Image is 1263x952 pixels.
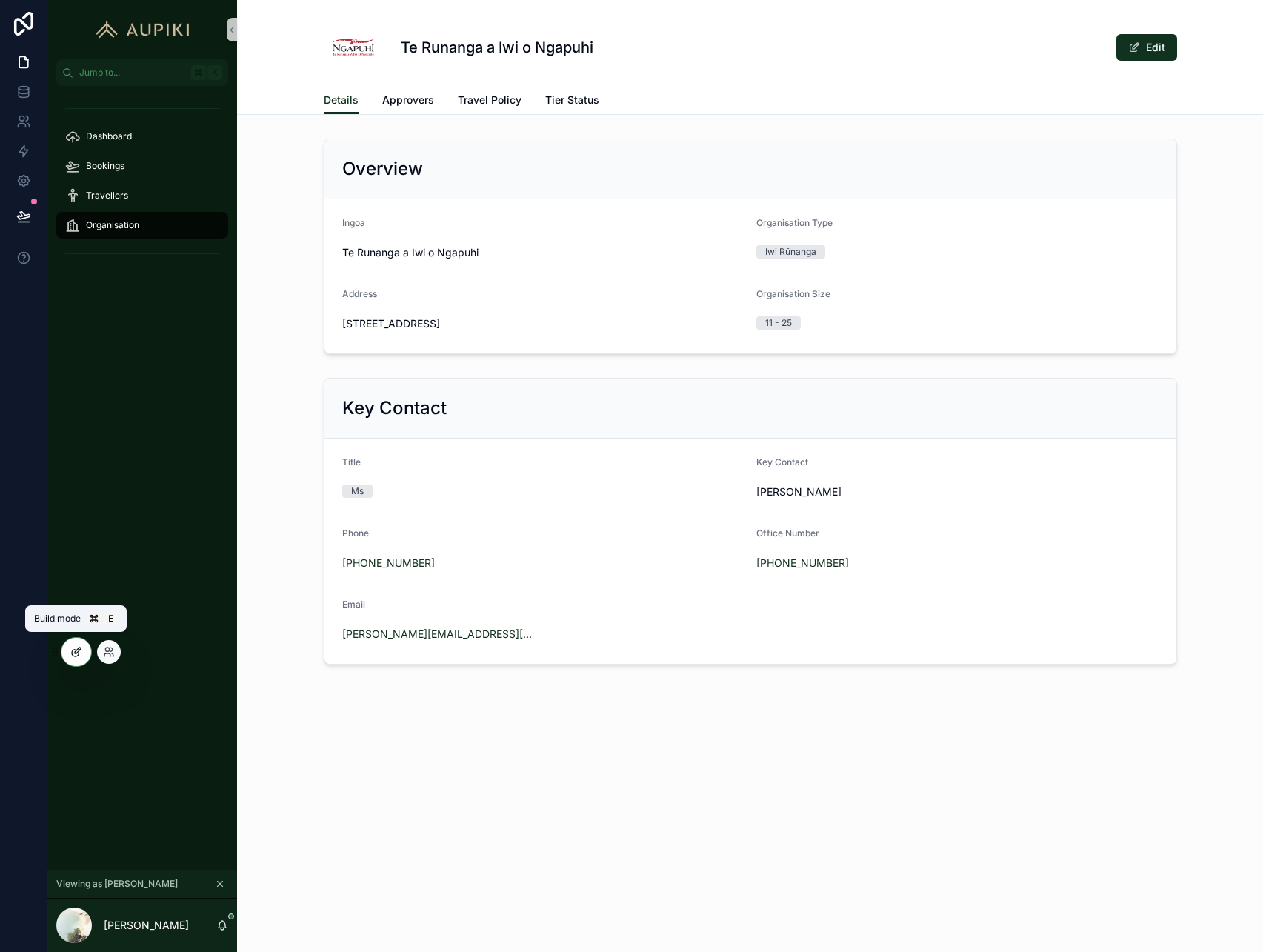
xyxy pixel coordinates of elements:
h2: Key Contact [342,396,447,420]
span: Organisation [86,219,139,231]
span: Dashboard [86,130,132,142]
span: Bookings [86,160,124,172]
span: Travellers [86,190,128,202]
span: Tier Status [545,93,599,107]
div: Iwi Rūnanga [765,245,816,259]
span: Travel Policy [458,93,521,107]
a: Details [324,87,359,115]
a: [PHONE_NUMBER] [342,556,435,570]
a: Tier Status [545,87,599,116]
span: [STREET_ADDRESS] [342,316,744,331]
button: Jump to...K [56,59,228,86]
span: Organisation Size [756,288,830,299]
a: Bookings [56,153,228,179]
a: Travellers [56,182,228,209]
div: 11 - 25 [765,316,792,330]
span: Build mode [34,613,81,625]
button: Edit [1116,34,1177,61]
span: [PERSON_NAME] [756,485,1159,499]
a: [PHONE_NUMBER] [756,556,849,570]
span: Viewing as [PERSON_NAME] [56,878,178,890]
a: Approvers [382,87,434,116]
span: Title [342,456,361,467]
span: Ingoa [342,217,365,228]
span: Jump to... [79,67,185,79]
span: Te Runanga a Iwi o Ngapuhi [342,245,744,260]
h1: Te Runanga a Iwi o Ngapuhi [401,37,593,58]
img: App logo [89,18,196,41]
span: Address [342,288,377,299]
h2: Overview [342,157,423,181]
span: Approvers [382,93,434,107]
span: Phone [342,527,369,539]
span: Key Contact [756,456,808,467]
p: [PERSON_NAME] [104,918,189,933]
span: Details [324,93,359,107]
a: Travel Policy [458,87,521,116]
span: Office Number [756,527,819,539]
span: Organisation Type [756,217,833,228]
a: [PERSON_NAME][EMAIL_ADDRESS][PERSON_NAME][DOMAIN_NAME] [342,627,538,642]
span: Email [342,599,365,610]
span: E [104,613,116,625]
div: scrollable content [47,86,237,284]
a: Organisation [56,212,228,239]
span: K [209,67,221,79]
a: Dashboard [56,123,228,150]
div: Ms [351,485,364,498]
